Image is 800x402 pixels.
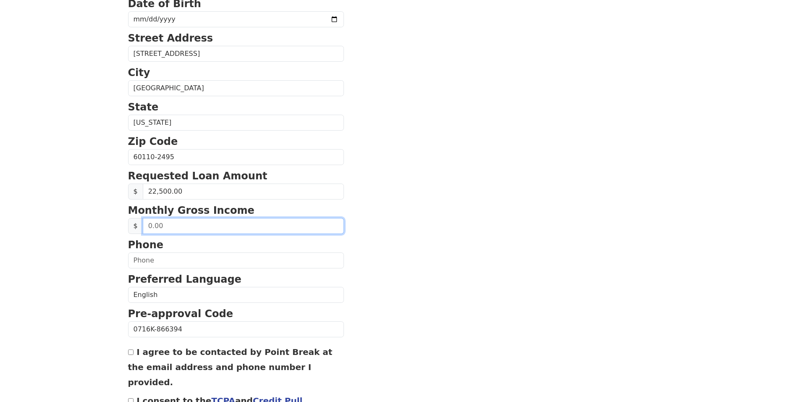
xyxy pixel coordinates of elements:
input: Zip Code [128,149,344,165]
strong: Phone [128,239,164,251]
strong: Street Address [128,32,213,44]
strong: Preferred Language [128,273,241,285]
input: Street Address [128,46,344,62]
strong: Pre-approval Code [128,308,233,320]
label: I agree to be contacted by Point Break at the email address and phone number I provided. [128,347,333,387]
input: Pre-approval Code [128,321,344,337]
p: Monthly Gross Income [128,203,344,218]
span: $ [128,184,143,200]
input: Requested Loan Amount [143,184,344,200]
span: $ [128,218,143,234]
strong: Zip Code [128,136,178,147]
strong: City [128,67,150,79]
input: 0.00 [143,218,344,234]
strong: Requested Loan Amount [128,170,268,182]
input: Phone [128,252,344,268]
strong: State [128,101,159,113]
input: City [128,80,344,96]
